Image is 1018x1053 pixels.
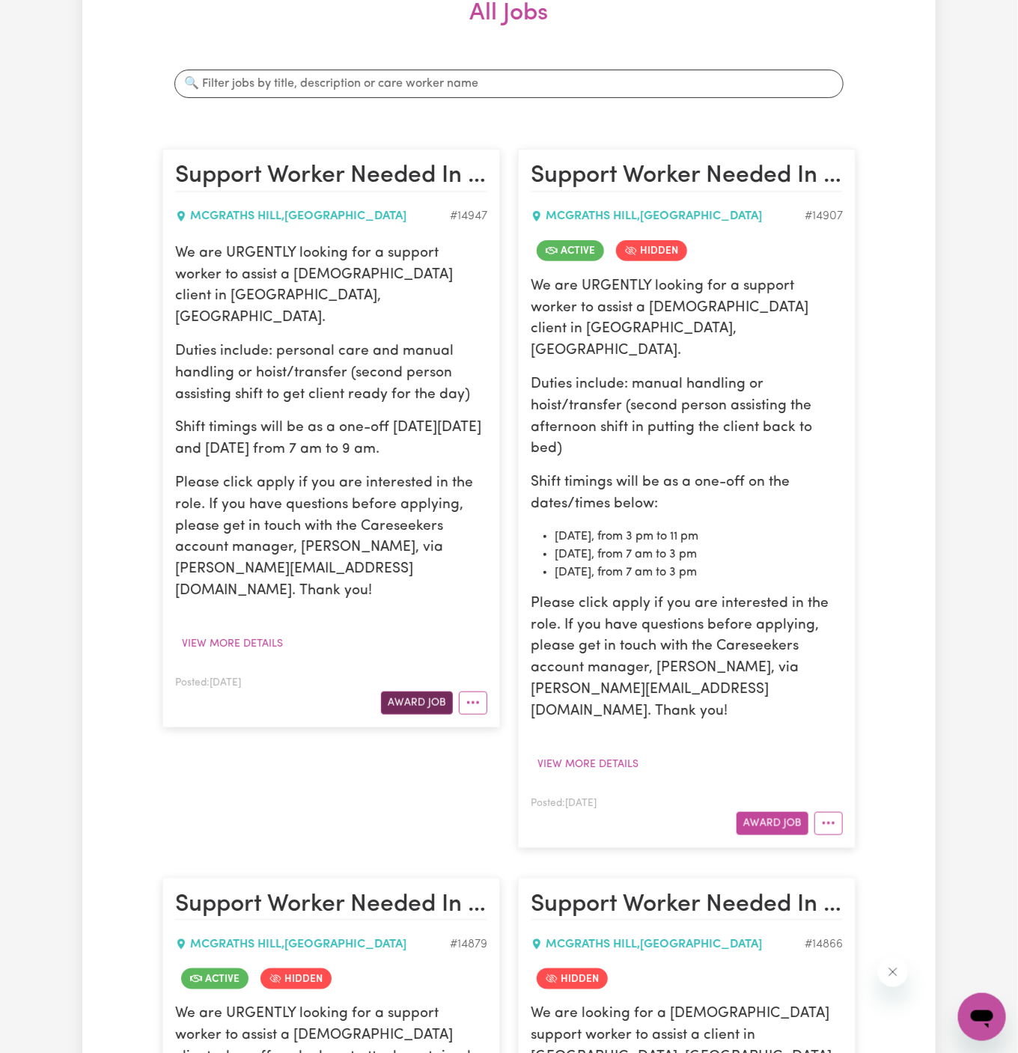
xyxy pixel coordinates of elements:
li: [DATE], from 7 am to 3 pm [555,564,843,582]
h2: Support Worker Needed In McGraths Hill, NSW [175,162,487,192]
span: Job is hidden [537,968,608,989]
p: Shift timings will be as a one-off [DATE][DATE] and [DATE] from 7 am to 9 am. [175,418,487,461]
div: Job ID #14879 [450,936,487,953]
div: Job ID #14907 [805,207,843,225]
button: View more details [175,632,290,656]
p: We are URGENTLY looking for a support worker to assist a [DEMOGRAPHIC_DATA] client in [GEOGRAPHIC... [175,243,487,329]
button: Award Job [737,812,808,835]
p: Shift timings will be as a one-off on the dates/times below: [531,472,843,516]
li: [DATE], from 7 am to 3 pm [555,546,843,564]
p: Please click apply if you are interested in the role. If you have questions before applying, plea... [175,473,487,602]
button: View more details [531,753,645,776]
button: More options [814,812,843,835]
h2: Support Worker Needed In McGraths Hill, NSW [175,891,487,921]
iframe: Close message [878,957,908,987]
p: Duties include: personal care and manual handling or hoist/transfer (second person assisting shif... [175,341,487,406]
span: Job is hidden [260,968,332,989]
h2: Support Worker Needed In McGraths Hill, NSW [531,891,843,921]
span: Need any help? [9,10,91,22]
button: More options [459,692,487,715]
li: [DATE], from 3 pm to 11 pm [555,528,843,546]
p: Duties include: manual handling or hoist/transfer (second person assisting the afternoon shift in... [531,374,843,460]
p: Please click apply if you are interested in the role. If you have questions before applying, plea... [531,593,843,723]
div: MCGRATHS HILL , [GEOGRAPHIC_DATA] [531,936,805,953]
input: 🔍 Filter jobs by title, description or care worker name [174,70,844,98]
div: MCGRATHS HILL , [GEOGRAPHIC_DATA] [531,207,805,225]
span: Job is active [537,240,604,261]
h2: Support Worker Needed In McGraths Hill, NSW [531,162,843,192]
p: We are URGENTLY looking for a support worker to assist a [DEMOGRAPHIC_DATA] client in [GEOGRAPHIC... [531,276,843,362]
span: Job is hidden [616,240,687,261]
div: MCGRATHS HILL , [GEOGRAPHIC_DATA] [175,936,450,953]
span: Posted: [DATE] [531,799,597,808]
iframe: Button to launch messaging window [958,993,1006,1041]
button: Award Job [381,692,453,715]
span: Job is active [181,968,249,989]
span: Posted: [DATE] [175,678,241,688]
div: Job ID #14947 [450,207,487,225]
div: MCGRATHS HILL , [GEOGRAPHIC_DATA] [175,207,450,225]
div: Job ID #14866 [805,936,843,953]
